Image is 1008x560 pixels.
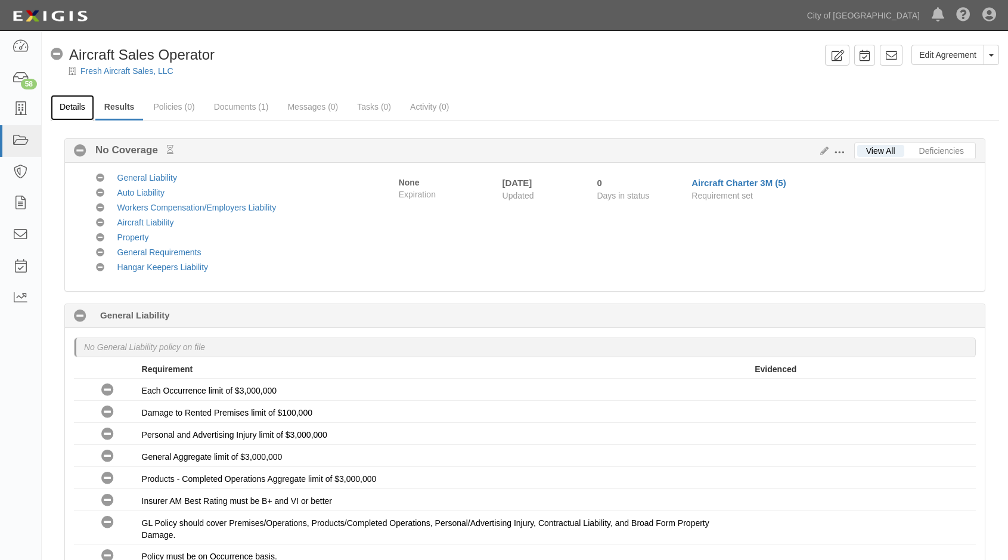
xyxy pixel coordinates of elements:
[96,204,104,212] i: No Coverage
[86,143,173,157] b: No Coverage
[142,430,327,440] span: Personal and Advertising Injury limit of $3,000,000
[96,219,104,227] i: No Coverage
[956,8,970,23] i: Help Center - Complianz
[9,5,91,27] img: logo-5460c22ac91f19d4615b14bd174203de0afe785f0fc80cf4dbbc73dc1793850b.png
[100,309,170,321] b: General Liability
[205,95,278,119] a: Documents (1)
[51,45,215,65] div: Aircraft Sales Operator
[142,474,377,484] span: Products - Completed Operations Aggregate limit of $3,000,000
[142,518,709,540] span: GL Policy should cover Premises/Operations, Products/Completed Operations, Personal/Advertising I...
[101,428,114,441] i: No Coverage
[348,95,400,119] a: Tasks (0)
[74,145,86,157] i: No Coverage
[117,218,174,227] a: Aircraft Liability
[142,408,312,417] span: Damage to Rented Premises limit of $100,000
[142,452,283,462] span: General Aggregate limit of $3,000,000
[503,177,579,189] div: [DATE]
[51,48,63,61] i: No Coverage
[597,177,683,189] div: Since 09/10/2025
[117,262,209,272] a: Hangar Keepers Liability
[96,249,104,257] i: No Coverage
[117,203,277,212] a: Workers Compensation/Employers Liability
[101,406,114,419] i: No Coverage
[691,178,786,188] a: Aircraft Charter 3M (5)
[117,233,149,242] a: Property
[857,145,904,157] a: View All
[399,178,420,187] strong: None
[69,47,215,63] span: Aircraft Sales Operator
[117,188,165,197] a: Auto Liability
[167,145,173,154] small: Pending Review
[691,191,753,200] span: Requirement set
[101,516,114,529] i: No Coverage
[142,364,193,374] strong: Requirement
[142,496,332,506] span: Insurer AM Best Rating must be B+ and VI or better
[117,173,177,182] a: General Liability
[96,189,104,197] i: No Coverage
[96,174,104,182] i: No Coverage
[96,234,104,242] i: No Coverage
[84,341,205,353] p: No General Liability policy on file
[815,146,829,156] a: Edit Results
[144,95,203,119] a: Policies (0)
[101,494,114,507] i: No Coverage
[399,188,494,200] span: Expiration
[51,95,94,120] a: Details
[911,45,984,65] a: Edit Agreement
[142,386,277,395] span: Each Occurrence limit of $3,000,000
[101,472,114,485] i: No Coverage
[801,4,926,27] a: City of [GEOGRAPHIC_DATA]
[96,264,104,272] i: No Coverage
[755,364,796,374] strong: Evidenced
[95,95,144,120] a: Results
[503,191,534,200] span: Updated
[278,95,347,119] a: Messages (0)
[80,66,173,76] a: Fresh Aircraft Sales, LLC
[910,145,973,157] a: Deficiencies
[74,310,86,323] i: No Coverage 0 days (since 09/10/2025)
[101,384,114,397] i: No Coverage
[101,450,114,463] i: No Coverage
[21,79,37,89] div: 58
[597,191,649,200] span: Days in status
[401,95,458,119] a: Activity (0)
[117,247,201,257] a: General Requirements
